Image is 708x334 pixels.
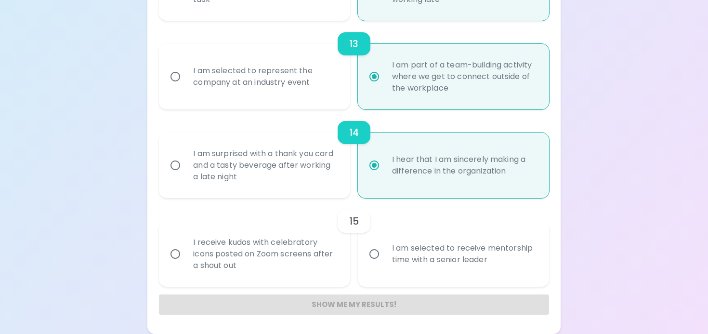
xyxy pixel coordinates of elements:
div: I am surprised with a thank you card and a tasty beverage after working a late night [185,136,345,194]
div: I hear that I am sincerely making a difference in the organization [384,142,544,188]
div: choice-group-check [159,109,549,198]
div: I am selected to receive mentorship time with a senior leader [384,231,544,277]
div: I am part of a team-building activity where we get to connect outside of the workplace [384,48,544,106]
div: choice-group-check [159,21,549,109]
h6: 13 [349,36,358,52]
div: I receive kudos with celebratory icons posted on Zoom screens after a shout out [185,225,345,283]
div: I am selected to represent the company at an industry event [185,53,345,100]
h6: 14 [349,125,359,140]
h6: 15 [349,214,359,229]
div: choice-group-check [159,198,549,287]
